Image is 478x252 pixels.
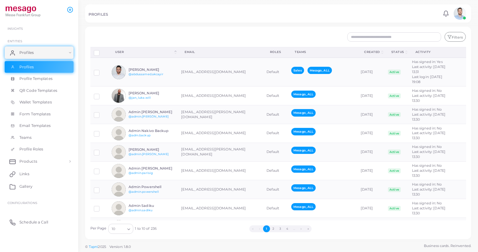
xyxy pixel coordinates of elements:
[129,134,150,137] a: @adm.backup
[185,50,256,54] div: Email
[108,224,133,234] div: Search for option
[263,180,288,199] td: Default
[412,206,445,215] span: Last activity: [DATE] 13:30
[412,131,445,140] span: Last activity: [DATE] 13:30
[178,124,263,143] td: [EMAIL_ADDRESS][DOMAIN_NAME]
[8,39,22,43] span: ENTITIES
[5,155,74,168] a: Products
[388,131,401,136] span: Active
[454,7,466,20] img: avatar
[412,93,445,103] span: Last activity: [DATE] 13:30
[357,218,384,237] td: [DATE]
[157,225,404,232] ul: Pagination
[115,50,173,54] div: User
[19,146,43,152] span: Profile Roles
[388,206,401,211] span: Active
[412,150,445,159] span: Last activity: [DATE] 13:30
[129,110,175,114] h6: Admin [PERSON_NAME]
[112,226,115,233] span: 10
[412,75,442,84] span: Last login: [DATE] 19:08
[112,108,126,122] img: avatar
[5,143,74,155] a: Profile Roles
[357,143,384,161] td: [DATE]
[19,159,37,164] span: Products
[178,161,263,180] td: [EMAIL_ADDRESS][DOMAIN_NAME]
[19,111,51,117] span: Form Templates
[19,171,29,177] span: Links
[391,50,404,54] div: Status
[5,46,74,59] a: Profiles
[129,148,175,152] h6: [PERSON_NAME]
[90,226,107,231] label: Per Page
[19,76,53,81] span: Profile Templates
[19,64,34,70] span: Profiles
[263,161,288,180] td: Default
[291,128,316,135] span: Mesago_ALL
[129,68,175,72] h6: [PERSON_NAME]
[19,135,32,140] span: Teams
[178,87,263,105] td: [EMAIL_ADDRESS][DOMAIN_NAME]
[388,93,401,98] span: Active
[291,203,316,210] span: Mesago_ALL
[388,168,401,173] span: Active
[277,225,284,232] button: Go to page 3
[263,218,288,237] td: Default
[129,115,169,118] a: @admin.[PERSON_NAME]
[357,180,384,199] td: [DATE]
[5,96,74,108] a: Wallet Templates
[412,182,442,186] span: Has signed in: No
[364,50,380,54] div: Created
[178,143,263,161] td: [EMAIL_ADDRESS][PERSON_NAME][DOMAIN_NAME]
[129,91,175,95] h6: [PERSON_NAME]
[85,244,131,249] span: ©
[112,145,126,159] img: avatar
[263,199,288,218] td: Default
[19,184,33,189] span: Gallery
[263,58,288,87] td: Default
[388,112,401,117] span: Active
[112,89,126,103] img: avatar
[112,201,126,215] img: avatar
[263,87,288,105] td: Default
[98,244,106,249] span: 2025
[109,244,131,249] span: Version: 1.8.0
[295,50,350,54] div: Teams
[89,12,108,17] h5: PROFILES
[5,180,74,193] a: Gallery
[178,58,263,87] td: [EMAIL_ADDRESS][DOMAIN_NAME]
[263,124,288,143] td: Default
[19,88,57,93] span: QR Code Templates
[263,143,288,161] td: Default
[129,208,152,212] a: @admin.sadiku
[129,171,153,175] a: @admin.parisig
[178,105,263,124] td: [EMAIL_ADDRESS][PERSON_NAME][DOMAIN_NAME]
[5,132,74,144] a: Teams
[129,96,151,99] a: @jan_luka.will
[412,163,442,168] span: Has signed in: No
[178,199,263,218] td: [EMAIL_ADDRESS][DOMAIN_NAME]
[112,126,126,140] img: avatar
[291,184,316,192] span: Mesago_ALL
[412,88,442,93] span: Has signed in: No
[129,190,159,193] a: @admin.powershell
[412,168,445,178] span: Last activity: [DATE] 13:30
[415,50,445,54] div: activity
[112,182,126,197] img: avatar
[5,216,74,228] a: Schedule a Call
[129,204,175,208] h6: Admin Sadiku
[388,150,401,155] span: Active
[452,7,468,20] a: avatar
[263,225,270,232] button: Go to page 1
[19,219,48,225] span: Schedule a Call
[6,6,40,18] img: logo
[357,124,384,143] td: [DATE]
[129,152,169,156] a: @admin.[PERSON_NAME]
[284,225,291,232] button: Go to page 4
[388,70,401,75] span: Active
[5,85,74,97] a: QR Code Templates
[291,165,316,173] span: Mesago_ALL
[412,65,445,74] span: Last activity: [DATE] 13:31
[5,108,74,120] a: Form Templates
[308,67,332,74] span: Mesago_ALL
[263,105,288,124] td: Default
